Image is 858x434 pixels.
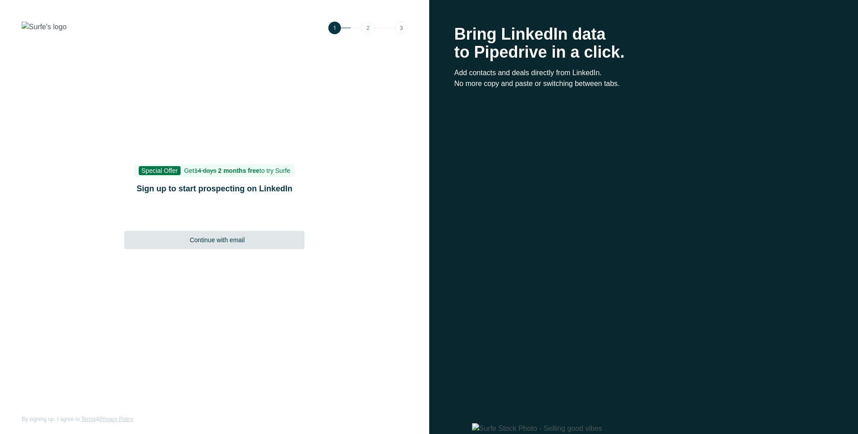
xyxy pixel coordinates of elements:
span: Continue with email [190,235,245,244]
iframe: Кнопка "Войти с аккаунтом Google" [120,207,309,226]
img: Surfe Stock Photo - Selling good vibes [472,423,858,434]
h1: Bring LinkedIn data to Pipedrive in a click. [454,25,833,61]
a: Privacy Policy [100,416,133,422]
span: Special Offer [139,166,181,175]
s: 14 days [194,167,216,174]
span: By signing up, I agree to [22,416,80,422]
span: & [96,416,100,422]
a: Terms [82,416,96,422]
b: 2 months free [218,167,259,174]
h1: Sign up to start prospecting on LinkedIn [124,182,304,195]
img: Surfe's logo [22,22,67,32]
p: No more copy and paste or switching between tabs. [454,78,833,89]
p: Add contacts and deals directly from LinkedIn. [454,68,833,78]
span: Get to try Surfe [184,167,291,174]
img: Step 1 [328,22,408,34]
